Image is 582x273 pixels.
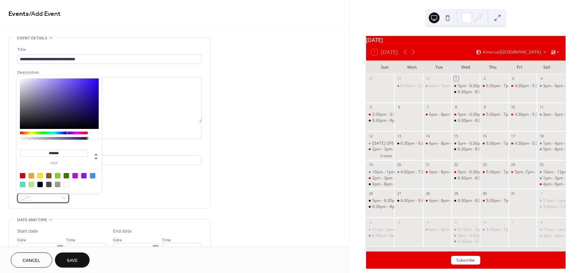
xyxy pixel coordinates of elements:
div: 4:30pm - 7:30pm - LAKE COUNTRY SWIM TEAM [DATE] PARTY [400,169,516,175]
div: 6pm - 8pm - WENDY PICKLEBALL [423,141,452,146]
div: 2pm - 3pm - JOSH BASKETBALL [372,146,430,152]
div: 6:30pm - 9:30pm - YOUNG LIFE [400,198,458,204]
div: 6:30pm - 8:30pm - LC BIBLE STUDY [452,239,480,244]
div: 6pm - 8pm - [PERSON_NAME] [429,198,484,204]
div: 4:15pm - 5pm - RISING STARS [458,227,513,233]
div: 25 [539,162,544,167]
div: 5:30pm - 7pm - LIGHT DINKERS PICKLEBALL [486,198,568,204]
div: 5pm - 6:30pm RISING STARS BASKETBALL 1 [452,169,480,175]
div: 6:30pm - 9:30pm - YOUNG LIFE [400,141,458,146]
div: 3:30pm - 5:30pm - ZITZNER BIRTHDAY PARTY [537,204,565,210]
div: 6:30pm - 8:30pm - LC [DEMOGRAPHIC_DATA] STUDY [458,175,557,181]
div: 5pm - 6:30pm - ADULT PICKLEBALL [372,198,438,204]
div: 17 [511,133,516,138]
div: #4A90E2 [90,173,95,178]
div: 3pm - 6pm - SZABLEWSKI BIRTHDAY PARTY [537,233,565,239]
div: 6:30pm - 8:30pm - LC BIBLE STUDY [452,89,480,95]
div: #7ED321 [55,173,60,178]
div: 6:30pm - 8:30pm - LC [DEMOGRAPHIC_DATA] STUDY [458,239,557,244]
div: 6:30pm - 9:30pm - YOUNG LIFE [400,83,458,89]
div: 4:30pm - 5:30pm - JOSH BASKETBALL [509,112,537,117]
div: Wed [452,61,479,74]
div: 6:30pm - 8:30pm - LC BIBLE STUDY [452,198,480,204]
div: 6pm - 8pm - WENDY PICKLEBALL [423,227,452,233]
div: End date [113,228,132,235]
div: 16 [482,133,487,138]
div: 6pm - 7pm - JOSH BASKETBALL [423,83,452,89]
div: 3pm - 6pm - PRONSCHINSKE BIRTHDAY PARTY [537,112,565,117]
div: 15 [454,133,459,138]
div: #BD10E0 [72,173,78,178]
div: 30 [425,76,430,81]
div: 6pm - 7pm - JOSH BASKETBALL [429,83,487,89]
div: 5pm - 6:30pm RISING STARS BASKETBALL 1 [452,141,480,146]
span: Date [113,237,122,244]
div: #4A4A4A [46,182,52,187]
span: Time [162,237,171,244]
div: Title [17,46,200,53]
div: 6pm - 8pm - WENDY PICKLEBALL [423,169,452,175]
div: 2pm - 3pm - JOSH BASKETBALL [372,175,430,181]
div: 6:30pm - 8pm - AVERAGE JOES GAME NIGHT [372,118,455,124]
div: 24 [511,162,516,167]
div: [DATE] OPEN PLAY [372,141,408,146]
div: 1pm - 4pm - LATZKE BIRTHDAY PARTY [537,141,565,146]
div: 13 [396,133,401,138]
div: 26 [368,191,373,196]
div: 5pm - 6:30pm RISING STARS BASKETBALL 1 [458,83,539,89]
div: 6:30pm - 8:30pm - LC [DEMOGRAPHIC_DATA] STUDY [458,89,557,95]
div: 5pm - 6:30pm RISING STARS BASKETBALL 1 [458,169,539,175]
div: 11am - 1pm - MICHELLE BIRTHDAY PARTY [537,198,565,204]
div: #FFFFFF [64,182,69,187]
div: 10am - 1pm - STILL BIRTHDAY PARTY [372,169,442,175]
div: 5pm - 8pm - DOBLING BIRTHDAY PARTY [537,146,565,152]
div: 6:30pm - 9:30pm - YOUNG LIFE [394,141,423,146]
div: 5pm - 6:30pm RISING STARS BASKETBALL 1 [452,83,480,89]
div: #9B9B9B [55,182,60,187]
div: #000000 [37,182,43,187]
div: Sun [371,61,398,74]
span: / Add Event [29,7,61,21]
div: 5 [454,219,459,225]
div: 5:30pm - 7pm - LIGHT DINKERS PICKLEBALL [480,169,509,175]
div: 2:30pm - 3:30pm - JOSH BASKETBALL [366,112,395,117]
div: 4:30pm - 7:30pm - LAKE COUNTRY SWIM TEAM HALLOWEEN PARTY [394,169,423,175]
div: 28 [425,191,430,196]
div: 3pm - 6pm - KELLY BIRTHDAY PARTY [537,83,565,89]
div: 5pm -7pm - SCHNEIDER BIRTHDAY PARTY [509,169,537,175]
div: #D0021B [20,173,25,178]
div: 29 [454,191,459,196]
div: 6:30pm - 8pm - AVERAGE JOES GAME NIGHT [366,233,395,239]
div: 28 [368,76,373,81]
span: Save [67,257,78,264]
div: 2pm - 3pm - JOSH BASKETBALL [366,175,395,181]
div: #9013FE [81,173,87,178]
span: Cancel [23,257,40,264]
div: Thu [479,61,506,74]
div: 14 [425,133,430,138]
div: 5pm - 6:30pm - ADULT PICKLEBALL [366,198,395,204]
div: 5:30pm - 7pm - LIGHT DINKERS PICKLEBALL [480,141,509,146]
div: 2 [368,219,373,225]
span: America/[GEOGRAPHIC_DATA] [483,50,541,54]
div: 4:15pm - 5pm - RISING STARS [452,227,480,233]
button: Subscribe [451,256,480,265]
div: 31 [511,191,516,196]
div: 6 [396,105,401,110]
div: 29 [396,76,401,81]
div: 6pm - 8pm - HIGH SCHOOL OPEN MIC [366,181,395,187]
div: 8 [454,105,459,110]
div: 7 [511,219,516,225]
div: 4:30pm - 5:30pm - JOSH BASKETBALL [509,83,537,89]
div: 6pm - 8pm - [PERSON_NAME] [429,227,484,233]
div: 12 [368,133,373,138]
div: 11 [539,105,544,110]
div: 5:30pm - 7pm - LIGHT DINKERS PICKLEBALL [486,169,568,175]
div: 5pm - 6:30pm RISING STARS BASKETBALL 1 [452,112,480,117]
div: 8 [539,219,544,225]
div: 6:30pm - 8pm - AVERAGE JOES GAME NIGHT [372,233,455,239]
div: Sat [533,61,560,74]
div: 5pm - 6:30pm RISING STARS BASKETBALL 1 [458,112,539,117]
div: 20 [396,162,401,167]
div: #417505 [64,173,69,178]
